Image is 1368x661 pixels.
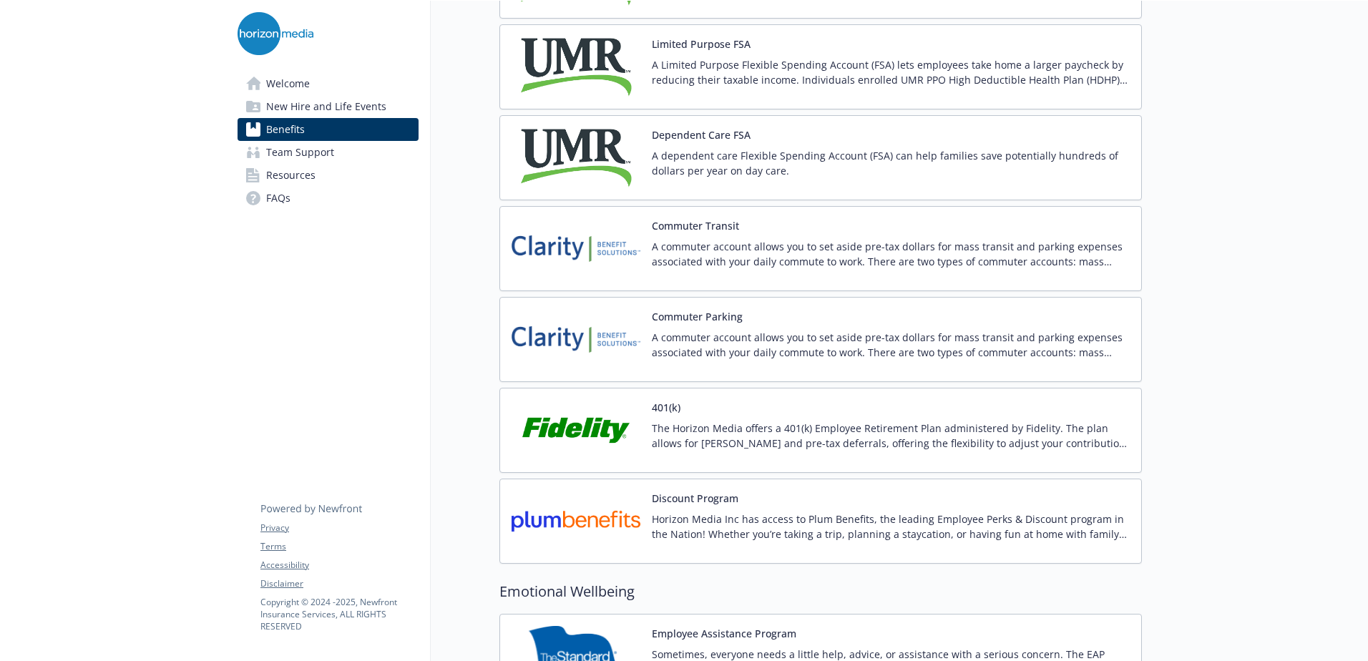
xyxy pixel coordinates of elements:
[512,309,640,370] img: Clarity Benefit Solutions carrier logo
[652,421,1130,451] p: The Horizon Media offers a 401(k) Employee Retirement Plan administered by Fidelity. The plan all...
[238,95,419,118] a: New Hire and Life Events
[652,309,743,324] button: Commuter Parking
[266,164,316,187] span: Resources
[652,511,1130,542] p: Horizon Media Inc has access to Plum Benefits, the leading Employee Perks & Discount program in t...
[238,141,419,164] a: Team Support
[266,141,334,164] span: Team Support
[512,36,640,97] img: UMR carrier logo
[652,57,1130,87] p: A Limited Purpose Flexible Spending Account (FSA) lets employees take home a larger paycheck by r...
[260,577,418,590] a: Disclaimer
[512,400,640,461] img: Fidelity Investments carrier logo
[652,148,1130,178] p: A dependent care Flexible Spending Account (FSA) can help families save potentially hundreds of d...
[652,36,751,52] button: Limited Purpose FSA
[652,330,1130,360] p: A commuter account allows you to set aside pre-tax dollars for mass transit and parking expenses ...
[652,218,739,233] button: Commuter Transit
[266,72,310,95] span: Welcome
[266,187,290,210] span: FAQs
[260,522,418,534] a: Privacy
[652,491,738,506] button: Discount Program
[652,127,751,142] button: Dependent Care FSA
[260,540,418,553] a: Terms
[238,164,419,187] a: Resources
[512,218,640,279] img: Clarity Benefit Solutions carrier logo
[512,491,640,552] img: plumbenefits carrier logo
[238,187,419,210] a: FAQs
[260,559,418,572] a: Accessibility
[652,239,1130,269] p: A commuter account allows you to set aside pre-tax dollars for mass transit and parking expenses ...
[652,626,796,641] button: Employee Assistance Program
[652,400,680,415] button: 401(k)
[266,95,386,118] span: New Hire and Life Events
[499,581,1142,602] h2: Emotional Wellbeing
[260,596,418,632] p: Copyright © 2024 - 2025 , Newfront Insurance Services, ALL RIGHTS RESERVED
[238,118,419,141] a: Benefits
[238,72,419,95] a: Welcome
[512,127,640,188] img: UMR carrier logo
[266,118,305,141] span: Benefits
